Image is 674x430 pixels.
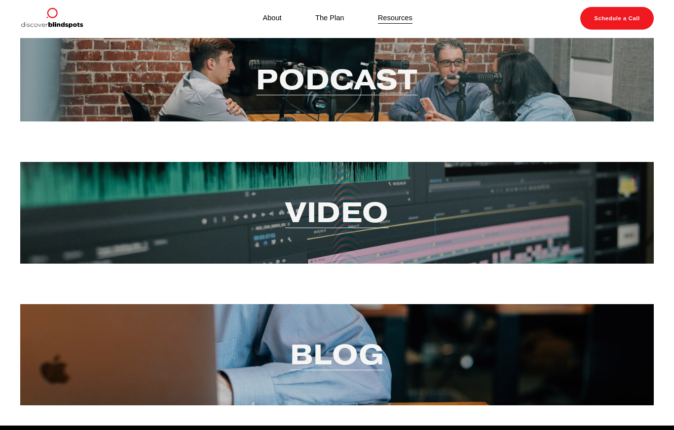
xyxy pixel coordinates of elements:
[315,11,344,24] a: The Plan
[290,336,384,373] a: Blog
[378,11,412,24] a: Resources
[262,11,281,24] a: About
[580,7,654,30] a: Schedule a Call
[20,7,83,30] img: Discover Blind Spots
[256,61,417,98] a: Podcast
[285,194,389,231] a: Video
